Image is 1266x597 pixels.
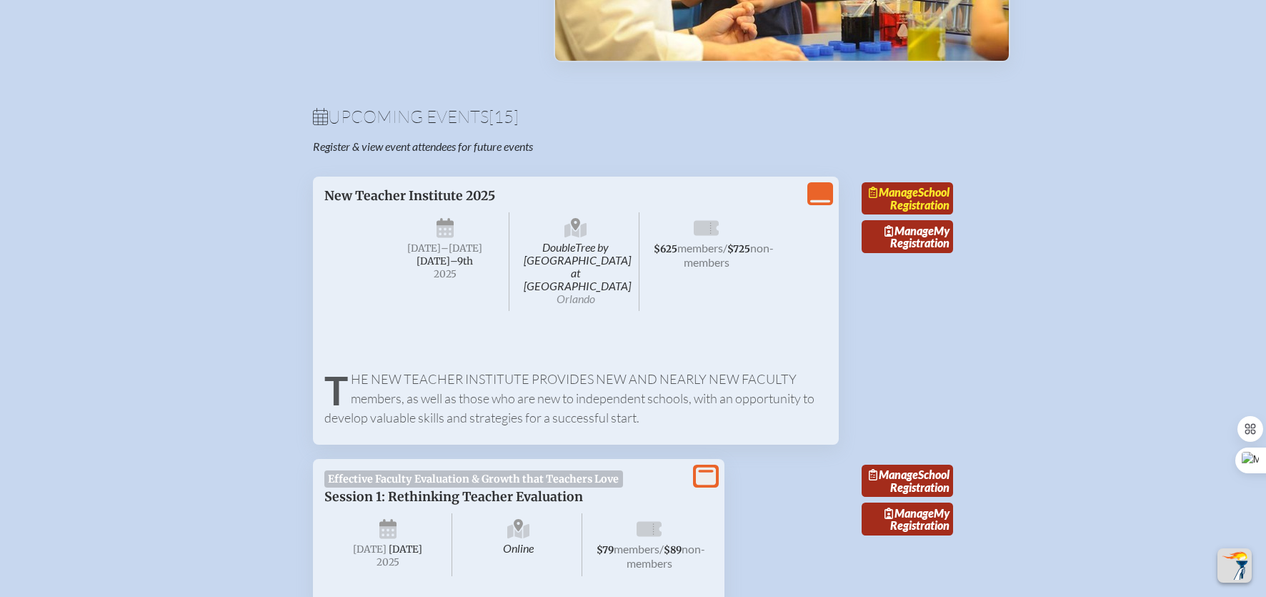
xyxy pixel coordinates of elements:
[455,513,583,576] span: Online
[664,544,682,556] span: $89
[597,544,614,556] span: $79
[441,242,482,255] span: –[DATE]
[1217,548,1252,583] button: Scroll Top
[313,139,690,154] p: Register & view event attendees for future events
[393,269,497,280] span: 2025
[727,243,750,255] span: $725
[862,503,953,536] a: ManageMy Registration
[862,465,953,498] a: ManageSchool Registration
[869,185,918,199] span: Manage
[884,506,934,520] span: Manage
[407,242,441,255] span: [DATE]
[324,470,623,488] span: Effective Faculty Evaluation & Growth that Teachers Love
[324,188,684,204] p: New Teacher Institute 2025
[389,543,422,556] span: [DATE]
[654,243,677,255] span: $625
[417,255,473,267] span: [DATE]–⁠9th
[884,224,934,237] span: Manage
[862,220,953,253] a: ManageMy Registration
[614,542,659,556] span: members
[489,106,519,127] span: [15]
[353,543,387,556] span: [DATE]
[324,489,684,505] p: Session 1: Rethinking Teacher Evaluation
[627,542,706,570] span: non-members
[336,557,440,568] span: 2025
[723,241,727,255] span: /
[512,212,640,311] span: DoubleTree by [GEOGRAPHIC_DATA] at [GEOGRAPHIC_DATA]
[1220,551,1249,580] img: To the top
[324,370,827,428] p: The New Teacher Institute provides new and nearly new faculty members, as well as those who are n...
[313,108,953,125] h1: Upcoming Events
[677,241,723,255] span: members
[862,182,953,215] a: ManageSchool Registration
[659,542,664,556] span: /
[869,468,918,481] span: Manage
[684,241,774,269] span: non-members
[557,292,595,305] span: Orlando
